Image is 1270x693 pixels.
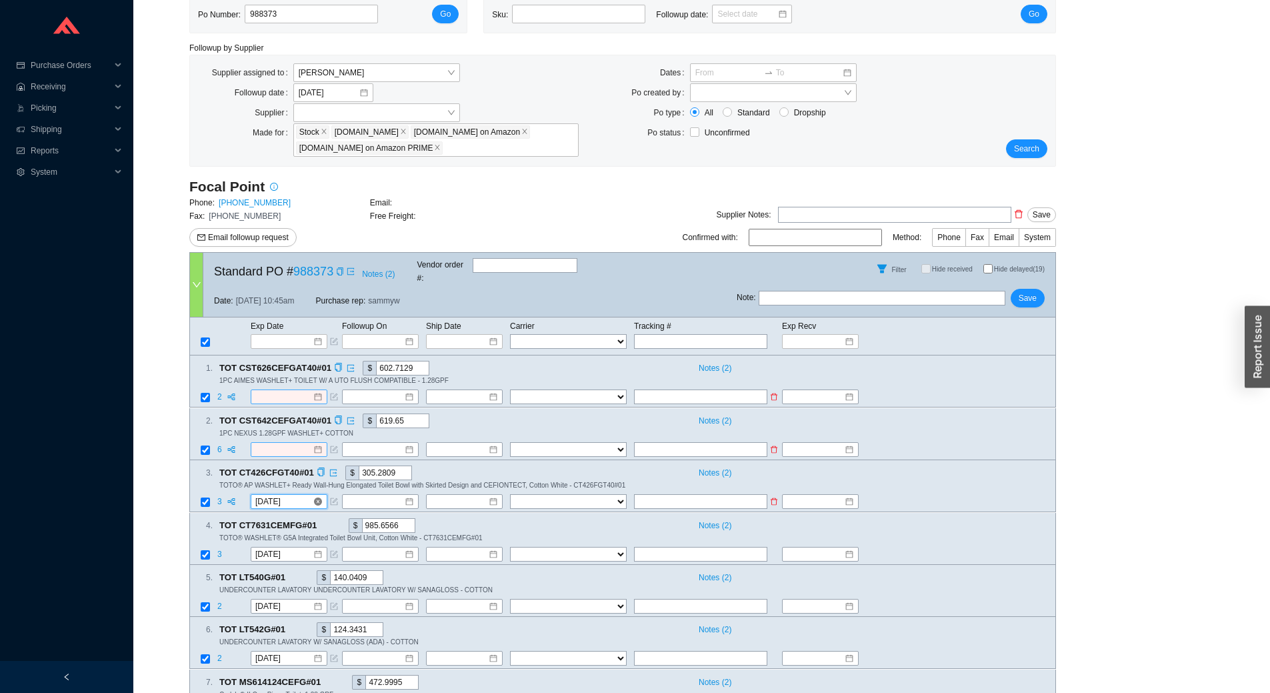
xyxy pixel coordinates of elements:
[217,498,224,507] span: 3
[334,364,343,372] span: copy
[417,258,470,285] span: Vendor order # :
[265,183,283,191] span: info-circle
[314,498,322,506] span: close-circle
[317,570,330,585] div: $
[1011,205,1026,223] button: delete
[347,265,355,278] a: export
[288,622,297,637] div: Copy
[219,518,329,533] span: TOT CT7631CEMFG#01
[329,469,337,477] span: export
[345,466,359,480] div: $
[16,147,25,155] span: fund
[693,518,732,528] button: Notes (2)
[631,83,689,102] label: Po created by:
[683,228,1056,247] div: Confirmed with: Method:
[330,337,338,345] span: form
[1019,291,1037,305] span: Save
[31,119,111,140] span: Shipping
[217,393,224,402] span: 2
[219,482,625,489] span: TOTO® AP WASHLET+ Ready Wall-Hung Elongated Toilet Bowl with Skirted Design and CEFIONTECT, Cotto...
[219,361,343,376] span: TOT CST626CEFGAT40#01
[647,123,689,142] label: Po status:
[699,571,731,584] span: Notes ( 2 )
[693,622,732,632] button: Notes (2)
[871,258,893,279] button: Filter
[288,570,297,585] div: Copy
[352,675,365,690] div: $
[521,128,528,136] span: close
[782,321,816,331] span: Exp Recv
[190,623,213,636] div: 6 .
[414,126,520,138] span: [DOMAIN_NAME] on Amazon
[330,498,338,506] span: form
[983,264,993,273] input: Hide delayed(19)
[227,445,235,454] span: partition
[370,211,416,221] span: Free Freight:
[693,414,732,423] button: Notes (2)
[217,445,224,454] span: 6
[770,446,778,454] span: delete
[219,570,297,585] span: TOT LT540G#01
[197,233,205,243] span: mail
[316,294,366,307] span: Purchase rep:
[693,570,732,580] button: Notes (2)
[705,128,750,137] span: Unconfirmed
[343,414,355,428] a: export
[510,321,535,331] span: Carrier
[872,263,892,274] span: filter
[693,675,732,684] button: Notes (2)
[16,168,25,176] span: setting
[1012,209,1025,219] span: delete
[253,123,293,142] label: Made for:
[370,198,392,207] span: Email:
[764,68,773,77] span: swap-right
[770,498,778,506] span: delete
[363,414,376,428] div: $
[1027,207,1056,222] button: Save
[63,673,71,681] span: left
[994,265,1045,273] span: Hide delayed (19)
[219,675,332,690] span: TOT MS614124CEFG#01
[299,64,455,81] span: Chaya Amsel
[434,144,441,152] span: close
[219,586,493,594] span: UNDERCOUNTER LAVATORY UNDERCOUNTER LAVATORY W/ SANAGLOSS - COTTON
[693,361,732,370] button: Notes (2)
[432,5,459,23] button: Go
[219,198,291,207] a: [PHONE_NUMBER]
[770,394,778,402] span: delete
[699,362,731,375] span: Notes ( 2 )
[251,321,283,331] span: Exp Date
[219,622,297,637] span: TOT LT542G#01
[699,414,731,428] span: Notes ( 2 )
[227,392,236,403] button: partition
[921,264,931,273] input: Hide received
[189,43,263,53] span: Followup by Supplier
[219,534,483,542] span: TOTO® WASHLET® G5A Integrated Toilet Bowl Unit, Cotton White - CT7631CEMFG#01
[1029,7,1039,21] span: Go
[654,103,690,122] label: Po type:
[317,622,330,637] div: $
[208,231,289,244] span: Email followup request
[363,361,376,376] div: $
[347,416,355,424] span: export
[400,128,407,136] span: close
[1014,142,1039,155] span: Search
[227,393,235,402] span: partition
[937,233,961,242] span: Phone
[319,518,328,533] div: Copy
[331,125,409,139] span: QualityBath.com
[321,128,327,136] span: close
[296,141,443,155] span: QualityBath.com on Amazon PRIME
[971,233,984,242] span: Fax
[219,414,343,428] span: TOT CST642CEFGAT40#01
[776,66,842,79] input: To
[217,550,224,559] span: 3
[349,518,362,533] div: $
[189,228,297,247] button: mailEmail followup request
[717,208,771,221] div: Supplier Notes:
[219,377,449,384] span: 1PC AIMES WASHLET+ TOILET W/ A UTO FLUSH COMPATIBLE - 1.28GPF
[660,63,690,82] label: Dates:
[219,466,325,480] span: TOT CT426CFGT40#01
[336,267,344,275] span: copy
[789,106,831,119] span: Dropship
